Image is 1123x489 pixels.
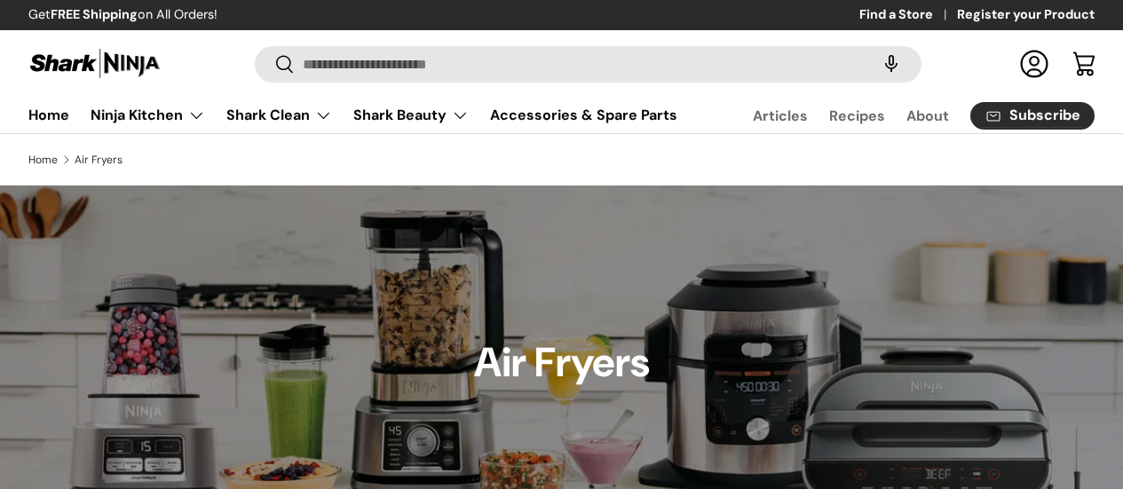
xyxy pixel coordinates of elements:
a: Shark Clean [226,98,332,133]
strong: FREE Shipping [51,6,138,22]
a: Accessories & Spare Parts [490,98,677,132]
a: Home [28,154,58,165]
a: Recipes [829,99,885,133]
a: Register your Product [957,5,1095,25]
h1: Air Fryers [474,337,650,389]
summary: Shark Clean [216,98,343,133]
summary: Ninja Kitchen [80,98,216,133]
a: About [906,99,949,133]
nav: Secondary [710,98,1095,133]
img: Shark Ninja Philippines [28,46,162,81]
summary: Shark Beauty [343,98,479,133]
a: Find a Store [859,5,957,25]
a: Shark Beauty [353,98,469,133]
span: Subscribe [1009,108,1080,122]
a: Articles [753,99,808,133]
a: Air Fryers [75,154,123,165]
nav: Primary [28,98,677,133]
a: Ninja Kitchen [91,98,205,133]
a: Subscribe [970,102,1095,130]
nav: Breadcrumbs [28,152,1095,168]
a: Home [28,98,69,132]
p: Get on All Orders! [28,5,217,25]
speech-search-button: Search by voice [863,44,920,83]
